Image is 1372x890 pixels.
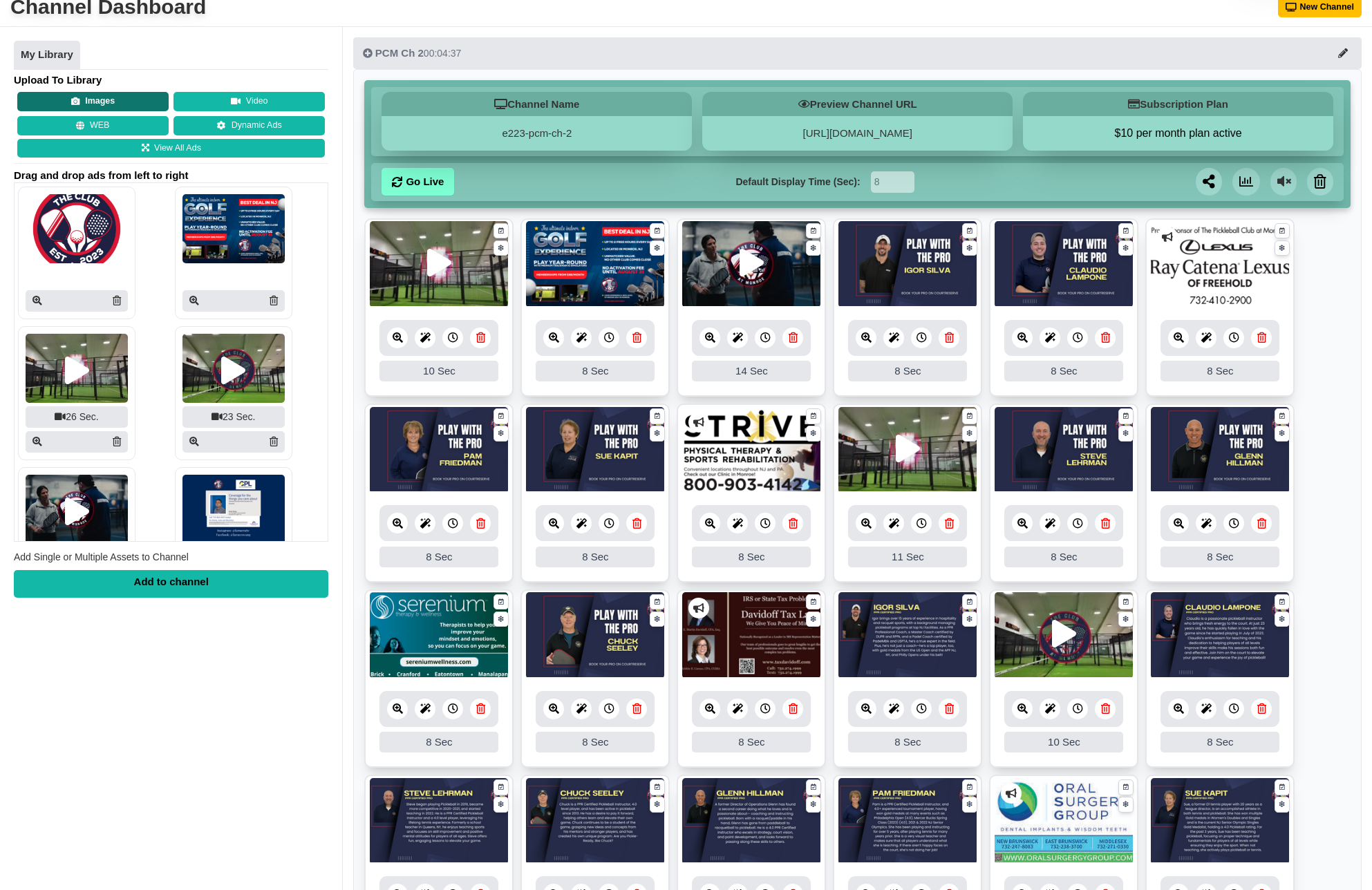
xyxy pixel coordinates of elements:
div: 8 Sec [536,732,655,752]
input: Seconds [871,171,914,193]
span: Drag and drop ads from left to right [14,169,328,182]
img: Screenshot25020250522 437282 19b1xcp [682,221,820,307]
img: 871.419 kb [682,407,820,493]
img: Screenshot25020250522 437282 dfrcy1 [838,407,977,493]
img: 708.124 kb [526,407,664,493]
img: Screenshot25020250522 437282 1vnypy1 [995,592,1133,679]
h5: Subscription Plan [1023,92,1333,116]
div: 8 Sec [848,361,967,381]
img: 693.707 kb [995,221,1133,307]
iframe: Chat Widget [1129,741,1372,890]
img: 452.142 kb [838,592,977,679]
img: 3.248 mb [526,221,664,307]
div: 8 Sec [379,547,498,567]
div: 23 Sec. [182,406,285,428]
img: Screenshot25020250522 437282 dfrcy1 [26,334,128,403]
img: 692.211 kb [370,407,508,493]
img: 653.671 kb [995,407,1133,493]
img: 646.705 kb [838,221,977,307]
img: 759.951 kb [682,592,820,679]
span: Add Single or Multiple Assets to Channel [14,551,189,562]
div: 26 Sec. [26,406,128,428]
div: 8 Sec [692,732,811,752]
button: WEB [17,116,169,135]
button: $10 per month plan active [1023,126,1333,140]
img: 604.285 kb [526,592,664,679]
img: 430.380 kb [682,778,820,864]
div: 8 Sec [1004,361,1123,381]
img: 253.192 kb [1151,221,1289,307]
img: 457.240 kb [370,778,508,864]
div: 10 Sec [1004,732,1123,752]
img: 1354.987 kb [995,778,1133,864]
div: 8 Sec [379,732,498,752]
div: e223-pcm-ch-2 [382,116,692,151]
img: 495.059 kb [838,778,977,864]
img: 409.634 kb [370,592,508,679]
a: Dynamic Ads [173,116,325,135]
div: 8 Sec [1160,361,1279,381]
img: Screenshot25020250522 437282 1vnypy1 [182,334,285,403]
div: 00:04:37 [363,46,461,60]
div: 8 Sec [848,732,967,752]
button: Images [17,92,169,111]
div: 8 Sec [1160,547,1279,567]
img: 444.482 kb [526,778,664,864]
img: P250x250 image processing20250707 902613 me2sf3 [182,194,285,263]
label: Default Display Time (Sec): [735,175,860,189]
div: 11 Sec [848,547,967,567]
a: Go Live [382,168,454,196]
div: 14 Sec [692,361,811,381]
div: 8 Sec [536,547,655,567]
button: PCM Ch 200:04:37 [353,37,1362,69]
span: PCM Ch 2 [375,47,424,59]
div: 8 Sec [1160,732,1279,752]
img: P250x250 image processing20250314 643251 jyb292 [182,475,285,544]
button: Video [173,92,325,111]
img: P250x250 image processing20251008 2065718 150zg7i [26,194,128,263]
div: 8 Sec [536,361,655,381]
a: View All Ads [17,139,325,158]
img: Screenshot25020250522 437282 dfrcy1 [370,221,508,307]
img: Screenshot25020250522 437282 19b1xcp [26,475,128,544]
h5: Preview Channel URL [702,92,1013,116]
a: My Library [14,41,80,70]
img: 624.634 kb [1151,407,1289,493]
a: [URL][DOMAIN_NAME] [803,127,912,139]
div: 8 Sec [1004,547,1123,567]
div: Add to channel [14,570,328,598]
h5: Channel Name [382,92,692,116]
h4: Upload To Library [14,73,328,87]
div: 8 Sec [692,547,811,567]
img: 482.785 kb [1151,592,1289,679]
div: 10 Sec [379,361,498,381]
